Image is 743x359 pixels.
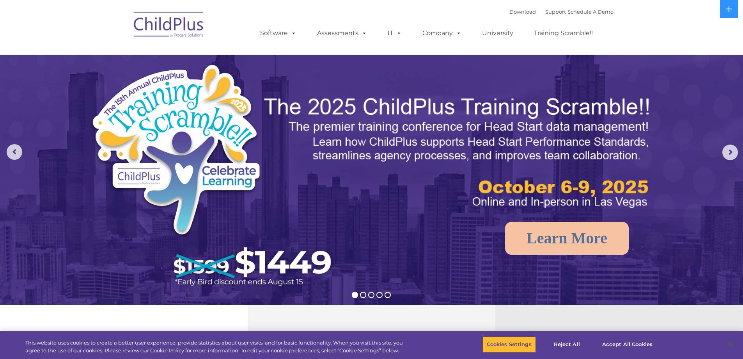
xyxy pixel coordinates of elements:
[474,25,521,41] a: University
[526,25,601,41] a: Training Scramble!!
[108,52,132,57] span: Last name
[415,25,469,41] a: Company
[482,336,536,353] button: Cookies Settings
[567,9,614,15] a: Schedule A Demo
[598,336,657,353] button: Accept All Cookies
[509,9,614,15] font: |
[130,6,208,45] img: ChildPlus by Procare Solutions
[380,25,410,41] a: IT
[545,9,566,15] a: Support
[25,339,409,354] div: This website uses cookies to create a better user experience, provide statistics about user visit...
[509,9,536,15] a: Download
[543,336,591,353] button: Reject All
[309,25,375,41] a: Assessments
[108,84,142,89] span: Phone number
[252,25,304,41] a: Software
[722,336,739,353] button: Close
[505,222,629,255] a: Learn More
